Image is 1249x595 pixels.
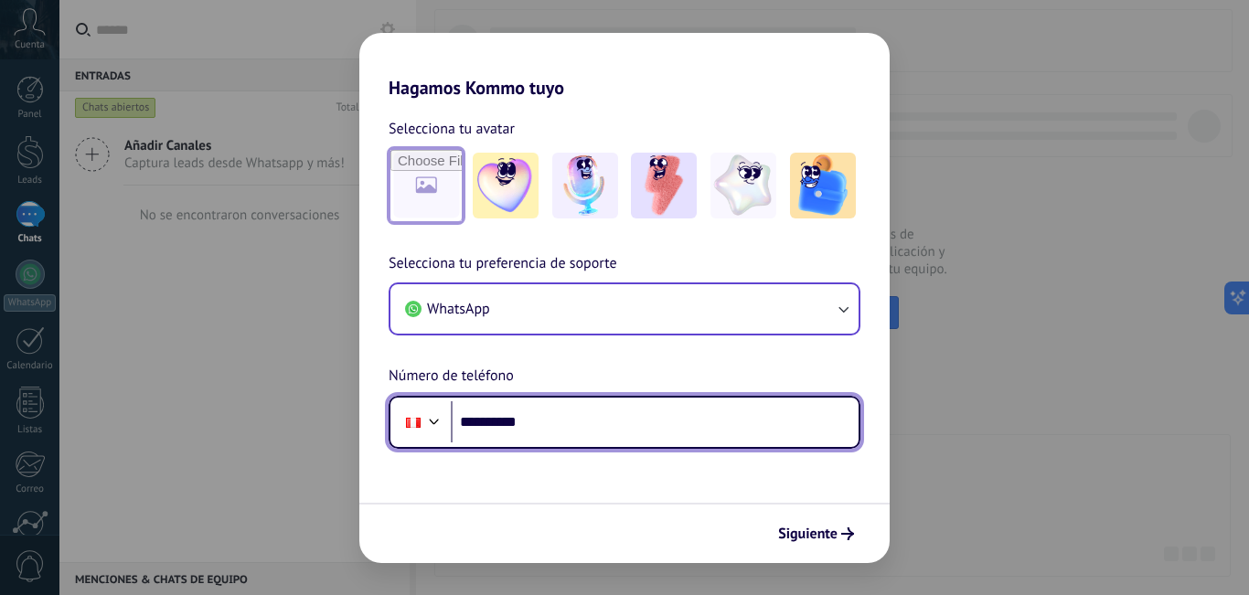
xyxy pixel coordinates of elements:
span: Número de teléfono [389,365,514,388]
img: -1.jpeg [473,153,539,218]
button: Siguiente [770,518,862,549]
img: -3.jpeg [631,153,697,218]
img: -5.jpeg [790,153,856,218]
span: Siguiente [778,527,838,540]
span: Selecciona tu preferencia de soporte [389,252,617,276]
img: -4.jpeg [710,153,776,218]
span: WhatsApp [427,300,490,318]
button: WhatsApp [390,284,859,334]
span: Selecciona tu avatar [389,117,515,141]
h2: Hagamos Kommo tuyo [359,33,890,99]
img: -2.jpeg [552,153,618,218]
div: Peru: + 51 [396,403,431,441]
